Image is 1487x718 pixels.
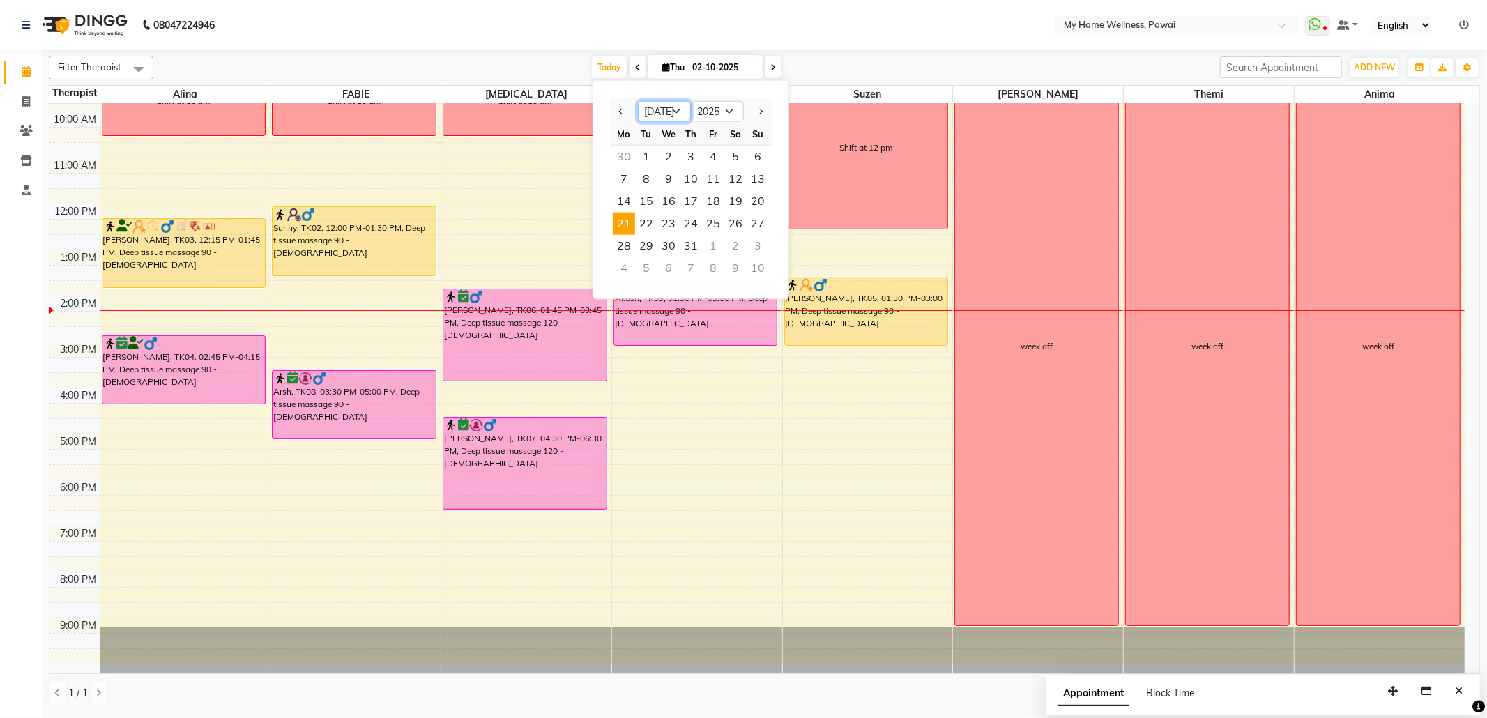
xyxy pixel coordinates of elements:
div: 3:00 PM [58,342,100,357]
button: Previous month [616,100,627,123]
div: [PERSON_NAME], TK05, 01:30 PM-03:00 PM, Deep tissue massage 90 - [DEMOGRAPHIC_DATA] [785,277,948,345]
button: Close [1449,680,1469,702]
span: 25 [702,213,724,235]
span: Today [592,56,627,78]
span: Filter Therapist [58,61,121,72]
div: 1:00 PM [58,250,100,265]
div: Monday, June 30, 2025 [613,146,635,168]
div: 11:00 AM [52,158,100,173]
span: 4 [702,146,724,168]
div: Saturday, August 2, 2025 [724,235,747,257]
span: 17 [680,190,702,213]
div: Tuesday, August 5, 2025 [635,257,657,280]
div: Sunday, August 3, 2025 [747,235,769,257]
div: Friday, July 25, 2025 [702,213,724,235]
div: Sunday, July 6, 2025 [747,146,769,168]
div: 10:00 AM [52,112,100,127]
b: 08047224946 [153,6,215,45]
div: Monday, August 4, 2025 [613,257,635,280]
div: We [657,123,680,145]
span: 1 / 1 [68,686,88,701]
span: 6 [747,146,769,168]
div: 7:00 PM [58,526,100,541]
input: Search Appointment [1220,56,1342,78]
span: 22 [635,213,657,235]
select: Select month [638,101,691,122]
span: 28 [613,235,635,257]
div: week off [1191,340,1223,353]
span: 30 [657,235,680,257]
div: Su [747,123,769,145]
span: ADD NEW [1354,62,1395,72]
span: 13 [747,168,769,190]
div: Thursday, July 17, 2025 [680,190,702,213]
div: Tuesday, July 22, 2025 [635,213,657,235]
span: 24 [680,213,702,235]
span: Appointment [1058,681,1129,706]
span: 23 [657,213,680,235]
div: Friday, August 8, 2025 [702,257,724,280]
span: 12 [724,168,747,190]
span: [MEDICAL_DATA] [441,86,611,103]
span: 8 [635,168,657,190]
span: 3 [680,146,702,168]
div: Fr [702,123,724,145]
div: 5:00 PM [58,434,100,449]
input: 2025-10-02 [688,57,758,78]
div: 6:00 PM [58,480,100,495]
button: Next month [754,100,766,123]
div: Wednesday, July 9, 2025 [657,168,680,190]
div: Sunny, TK02, 12:00 PM-01:30 PM, Deep tissue massage 90 - [DEMOGRAPHIC_DATA] [273,207,436,275]
span: 29 [635,235,657,257]
span: 7 [613,168,635,190]
div: Thursday, August 7, 2025 [680,257,702,280]
div: Saturday, July 19, 2025 [724,190,747,213]
div: Saturday, July 12, 2025 [724,168,747,190]
span: 19 [724,190,747,213]
div: Tu [635,123,657,145]
div: [PERSON_NAME], TK06, 01:45 PM-03:45 PM, Deep tissue massage 120 - [DEMOGRAPHIC_DATA] [443,289,607,381]
div: 8:00 PM [58,572,100,587]
div: Sunday, July 27, 2025 [747,213,769,235]
span: 21 [613,213,635,235]
span: 2 [657,146,680,168]
div: Saturday, July 26, 2025 [724,213,747,235]
div: Tuesday, July 15, 2025 [635,190,657,213]
div: Thursday, July 10, 2025 [680,168,702,190]
div: Wednesday, August 6, 2025 [657,257,680,280]
div: Thursday, July 24, 2025 [680,213,702,235]
div: Tuesday, July 1, 2025 [635,146,657,168]
div: Wednesday, July 30, 2025 [657,235,680,257]
div: [PERSON_NAME], TK07, 04:30 PM-06:30 PM, Deep tissue massage 120 - [DEMOGRAPHIC_DATA] [443,418,607,509]
div: Tuesday, July 29, 2025 [635,235,657,257]
span: 18 [702,190,724,213]
span: Block Time [1146,687,1195,699]
span: 5 [724,146,747,168]
div: Sa [724,123,747,145]
div: Akash, TK09, 01:30 PM-03:00 PM, Deep tissue massage 90 - [DEMOGRAPHIC_DATA] [614,277,777,345]
div: Shift at 12 pm [839,142,892,154]
span: 26 [724,213,747,235]
div: Sunday, July 20, 2025 [747,190,769,213]
span: Alina [100,86,270,103]
span: 9 [657,168,680,190]
div: Arsh, TK08, 03:30 PM-05:00 PM, Deep tissue massage 90 - [DEMOGRAPHIC_DATA] [273,371,436,438]
div: Thursday, July 31, 2025 [680,235,702,257]
div: week off [1021,340,1053,353]
span: 1 [635,146,657,168]
span: Suzen [783,86,953,103]
select: Select year [691,101,744,122]
span: [PERSON_NAME] [953,86,1123,103]
div: Thursday, July 3, 2025 [680,146,702,168]
img: logo [36,6,131,45]
div: 12:00 PM [52,204,100,219]
span: Anima [1295,86,1465,103]
div: 9:00 PM [58,618,100,633]
span: 10 [680,168,702,190]
span: 15 [635,190,657,213]
div: Monday, July 7, 2025 [613,168,635,190]
div: Monday, July 21, 2025 [613,213,635,235]
span: FABIE [270,86,441,103]
div: Th [680,123,702,145]
div: [PERSON_NAME], TK03, 12:15 PM-01:45 PM, Deep tissue massage 90 - [DEMOGRAPHIC_DATA] [102,219,266,287]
